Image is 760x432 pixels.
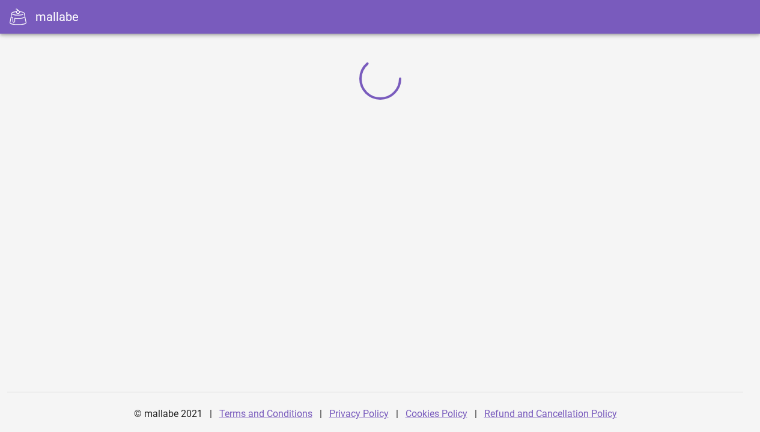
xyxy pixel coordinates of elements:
[320,400,322,428] div: |
[475,400,477,428] div: |
[406,408,467,419] a: Cookies Policy
[329,408,389,419] a: Privacy Policy
[219,408,312,419] a: Terms and Conditions
[35,8,79,26] div: mallabe
[127,400,210,428] div: © mallabe 2021
[484,408,617,419] a: Refund and Cancellation Policy
[210,400,212,428] div: |
[396,400,398,428] div: |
